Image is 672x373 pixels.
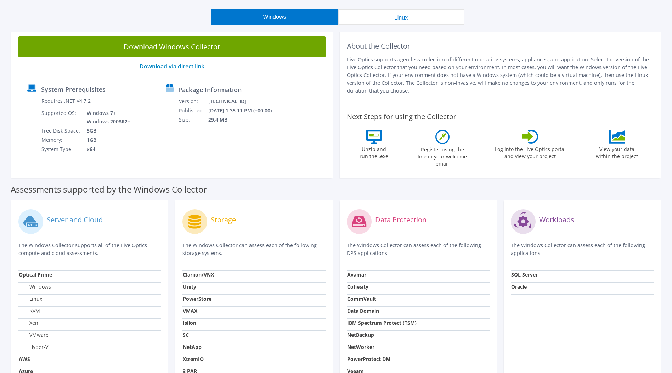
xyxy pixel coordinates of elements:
label: Windows [19,283,51,290]
label: Register using the line in your welcome email [416,144,469,167]
strong: Unity [183,283,196,290]
strong: IBM Spectrum Protect (TSM) [347,319,417,326]
label: Unzip and run the .exe [358,144,390,160]
button: Linux [338,9,464,25]
strong: XtremIO [183,356,204,362]
button: Windows [211,9,338,25]
strong: PowerProtect DM [347,356,390,362]
strong: SQL Server [511,271,538,278]
p: The Windows Collector can assess each of the following storage systems. [182,241,325,257]
strong: NetApp [183,344,202,350]
strong: CommVault [347,295,376,302]
td: Memory: [41,135,81,145]
strong: SC [183,332,189,338]
td: 29.4 MB [208,115,281,124]
p: Live Optics supports agentless collection of different operating systems, appliances, and applica... [347,56,654,95]
label: Assessments supported by the Windows Collector [11,186,207,193]
strong: NetWorker [347,344,374,350]
td: [TECHNICAL_ID] [208,97,281,106]
strong: Avamar [347,271,366,278]
label: Linux [19,295,42,302]
label: KVM [19,307,40,314]
a: Download via direct link [140,62,204,70]
p: The Windows Collector supports all of the Live Optics compute and cloud assessments. [18,241,161,257]
td: [DATE] 1:35:11 PM (+00:00) [208,106,281,115]
label: Hyper-V [19,344,48,351]
label: Storage [211,216,236,223]
a: Download Windows Collector [18,36,326,57]
label: Requires .NET V4.7.2+ [41,98,94,105]
label: Data Protection [375,216,427,223]
p: The Windows Collector can assess each of the following DPS applications. [347,241,490,257]
label: Next Steps for using the Collector [347,112,456,121]
label: View your data within the project [592,144,643,160]
label: System Prerequisites [41,86,106,93]
label: Package Information [178,86,242,93]
td: Size: [179,115,208,124]
label: Workloads [539,216,574,223]
td: Supported OS: [41,108,81,126]
td: Published: [179,106,208,115]
label: Log into the Live Optics portal and view your project [495,144,566,160]
strong: PowerStore [183,295,211,302]
strong: Isilon [183,319,196,326]
h2: About the Collector [347,42,654,50]
td: x64 [81,145,132,154]
td: 5GB [81,126,132,135]
strong: Optical Prime [19,271,52,278]
strong: Cohesity [347,283,368,290]
td: 1GB [81,135,132,145]
p: The Windows Collector can assess each of the following applications. [511,241,654,257]
strong: AWS [19,356,30,362]
strong: Oracle [511,283,527,290]
td: Version: [179,97,208,106]
td: System Type: [41,145,81,154]
strong: Data Domain [347,307,379,314]
label: Xen [19,319,38,327]
td: Windows 7+ Windows 2008R2+ [81,108,132,126]
label: Server and Cloud [47,216,103,223]
label: VMware [19,332,49,339]
strong: Clariion/VNX [183,271,214,278]
strong: NetBackup [347,332,374,338]
td: Free Disk Space: [41,126,81,135]
strong: VMAX [183,307,197,314]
